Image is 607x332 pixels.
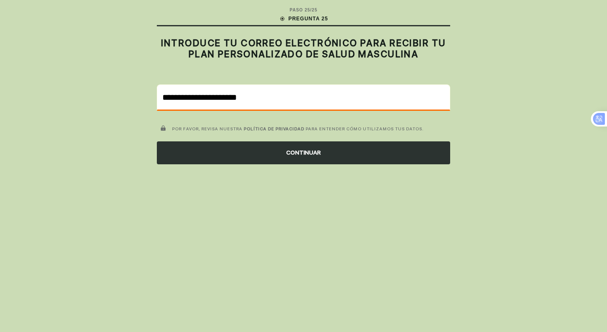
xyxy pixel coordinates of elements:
div: PASO 25 / 25 [290,7,317,13]
div: PREGUNTA 25 [279,15,328,23]
span: POR FAVOR, REVISA NUESTRA PARA ENTENDER CÓMO UTILIZAMOS TUS DATOS. [172,126,424,131]
a: POLÍTICA DE PRIVACIDAD [244,126,304,131]
h2: INTRODUCE TU CORREO ELECTRÓNICO PARA RECIBIR TU PLAN PERSONALIZADO DE SALUD MASCULINA [157,37,450,60]
div: CONTINUAR [157,141,450,164]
